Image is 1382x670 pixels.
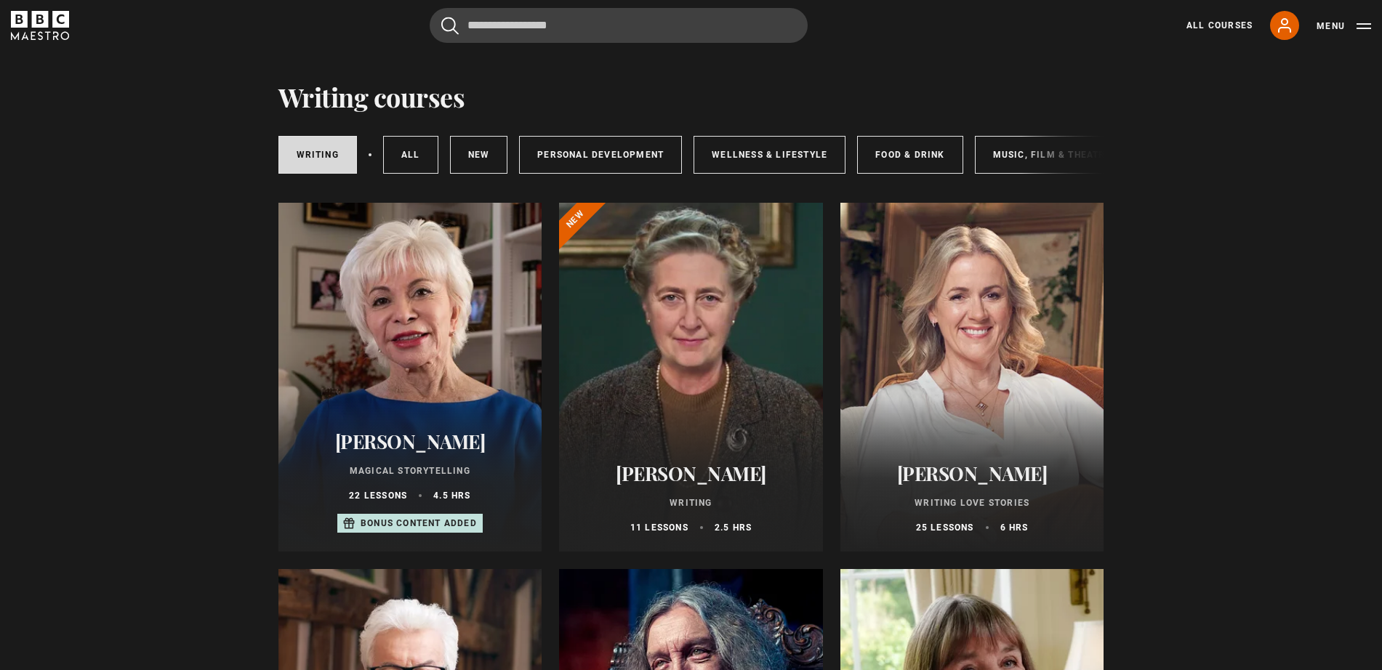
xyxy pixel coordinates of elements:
a: Music, Film & Theatre [975,136,1130,174]
a: [PERSON_NAME] Writing 11 lessons 2.5 hrs New [559,203,823,552]
a: All [383,136,438,174]
a: Wellness & Lifestyle [694,136,845,174]
svg: BBC Maestro [11,11,69,40]
button: Submit the search query [441,17,459,35]
a: All Courses [1186,19,1253,32]
input: Search [430,8,808,43]
a: [PERSON_NAME] Writing Love Stories 25 lessons 6 hrs [840,203,1104,552]
a: [PERSON_NAME] Magical Storytelling 22 lessons 4.5 hrs Bonus content added [278,203,542,552]
h2: [PERSON_NAME] [296,430,525,453]
p: 25 lessons [916,521,974,534]
p: 11 lessons [630,521,688,534]
p: 4.5 hrs [433,489,470,502]
p: Writing [576,496,806,509]
a: Writing [278,136,357,174]
a: Food & Drink [857,136,963,174]
p: 6 hrs [1000,521,1029,534]
p: Bonus content added [361,517,477,530]
button: Toggle navigation [1317,19,1371,33]
p: 22 lessons [349,489,407,502]
h1: Writing courses [278,81,465,112]
h2: [PERSON_NAME] [576,462,806,485]
p: Writing Love Stories [858,496,1087,509]
h2: [PERSON_NAME] [858,462,1087,485]
p: 2.5 hrs [715,521,752,534]
a: New [450,136,508,174]
p: Magical Storytelling [296,464,525,477]
a: Personal Development [519,136,682,174]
